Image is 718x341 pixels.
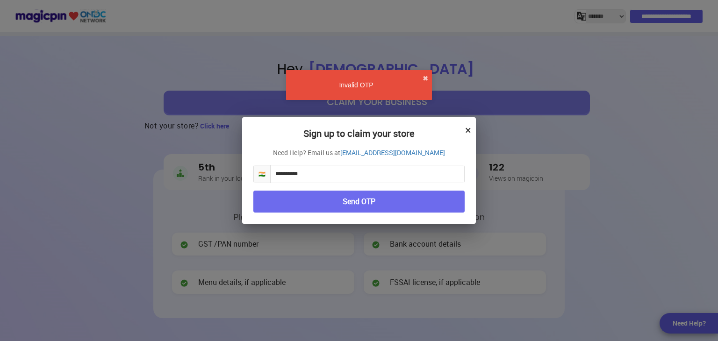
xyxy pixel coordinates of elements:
h2: Sign up to claim your store [253,128,465,148]
button: Send OTP [253,191,465,213]
button: × [465,122,471,138]
div: Invalid OTP [290,80,423,90]
span: 🇮🇳 [254,165,271,183]
p: Need Help? Email us at [253,148,465,157]
button: close [423,74,428,83]
a: [EMAIL_ADDRESS][DOMAIN_NAME] [340,148,445,157]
